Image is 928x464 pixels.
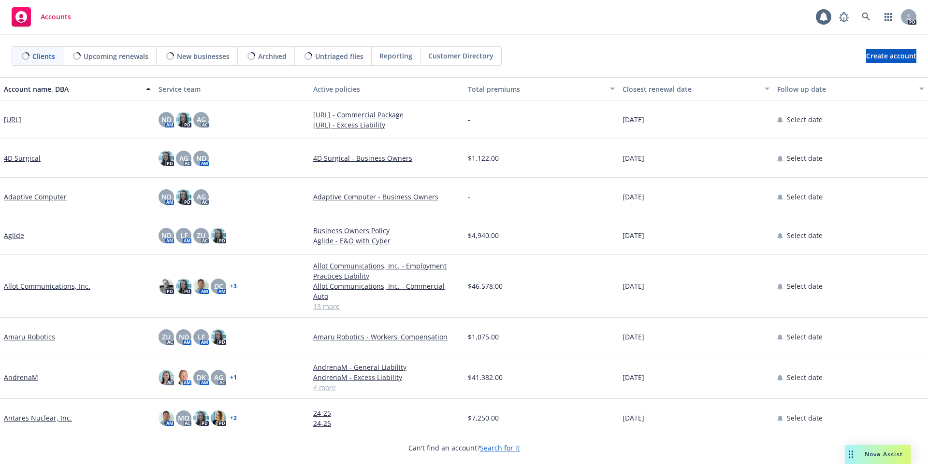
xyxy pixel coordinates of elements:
span: Select date [787,153,823,163]
span: AG [197,192,206,202]
span: Archived [258,51,287,61]
span: ZU [197,230,205,240]
div: Total premiums [468,84,604,94]
span: $7,250.00 [468,413,499,423]
img: photo [159,279,174,294]
span: Nova Assist [865,450,903,458]
span: [DATE] [623,332,644,342]
span: DK [197,372,206,382]
span: New businesses [177,51,230,61]
img: photo [159,410,174,426]
span: Select date [787,332,823,342]
span: [DATE] [623,192,644,202]
span: Select date [787,413,823,423]
a: Business Owners Policy [313,225,460,236]
a: + 3 [230,283,237,289]
a: AndrenaM - General Liability [313,362,460,372]
span: AG [214,372,223,382]
span: [DATE] [623,413,644,423]
button: Closest renewal date [619,77,773,100]
a: Accounts [8,3,75,30]
a: [URL] [4,114,21,125]
img: photo [211,410,226,426]
a: Search for it [480,443,520,452]
span: - [468,192,470,202]
span: Customer Directory [428,51,493,61]
span: ND [196,153,206,163]
a: 24-25 [313,408,460,418]
img: photo [176,279,191,294]
span: ND [161,230,172,240]
div: Account name, DBA [4,84,140,94]
img: photo [193,410,209,426]
img: photo [176,189,191,205]
div: Service team [159,84,305,94]
span: Reporting [379,51,412,61]
button: Total premiums [464,77,619,100]
span: AG [197,114,206,125]
span: LF [198,332,205,342]
span: Select date [787,114,823,125]
span: [DATE] [623,281,644,291]
span: [DATE] [623,114,644,125]
a: [URL] - Commercial Package [313,110,460,120]
a: AndrenaM [4,372,38,382]
span: ZU [162,332,171,342]
a: Allot Communications, Inc. [4,281,90,291]
a: Aglide [4,230,24,240]
button: Active policies [309,77,464,100]
span: MQ [178,413,189,423]
img: photo [211,228,226,243]
a: Amaru Robotics - Workers' Compensation [313,332,460,342]
span: ND [179,332,189,342]
span: Select date [787,192,823,202]
div: Drag to move [845,445,857,464]
span: $46,578.00 [468,281,503,291]
a: Allot Communications, Inc. - Commercial Auto [313,281,460,301]
button: Follow up date [773,77,928,100]
a: 24-25 [313,418,460,428]
span: Create account [866,47,916,65]
span: DC [214,281,223,291]
img: photo [159,370,174,385]
span: [DATE] [623,372,644,382]
span: LF [180,230,188,240]
span: Untriaged files [315,51,363,61]
a: + 2 [230,415,237,421]
a: AndrenaM - Excess Liability [313,372,460,382]
a: 13 more [313,301,460,311]
span: AG [179,153,188,163]
div: Active policies [313,84,460,94]
span: Select date [787,372,823,382]
span: [DATE] [623,230,644,240]
img: photo [193,279,209,294]
img: photo [211,329,226,345]
a: Amaru Robotics [4,332,55,342]
span: Can't find an account? [408,443,520,453]
a: Adaptive Computer [4,192,67,202]
a: 4 more [313,382,460,393]
a: Allot Communications, Inc. - Employment Practices Liability [313,261,460,281]
a: Aglide - E&O with Cyber [313,236,460,246]
img: photo [176,112,191,127]
a: 4D Surgical [4,153,41,163]
span: Accounts [41,13,71,21]
span: ND [161,192,172,202]
img: photo [159,151,174,166]
div: Follow up date [777,84,913,94]
span: Clients [32,51,55,61]
img: photo [176,370,191,385]
a: 4D Surgical - Business Owners [313,153,460,163]
a: Create account [866,49,916,63]
span: $4,940.00 [468,230,499,240]
span: Select date [787,230,823,240]
span: Select date [787,281,823,291]
span: $41,382.00 [468,372,503,382]
span: [DATE] [623,153,644,163]
a: Search [856,7,876,27]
